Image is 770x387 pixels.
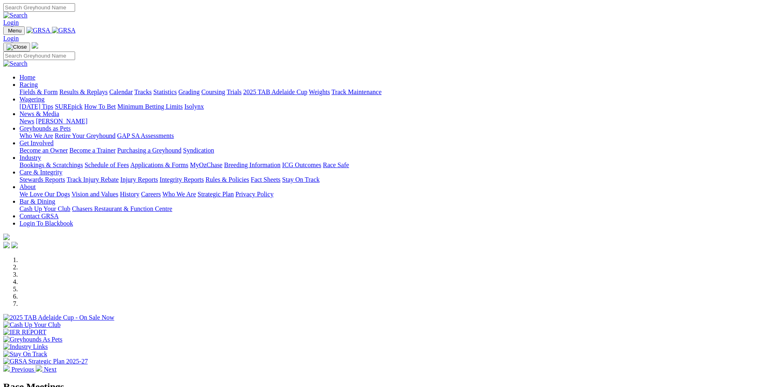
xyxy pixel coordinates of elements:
[19,176,65,183] a: Stewards Reports
[59,88,108,95] a: Results & Replays
[160,176,204,183] a: Integrity Reports
[3,60,28,67] img: Search
[19,96,45,103] a: Wagering
[130,161,188,168] a: Applications & Forms
[198,191,234,198] a: Strategic Plan
[243,88,307,95] a: 2025 TAB Adelaide Cup
[117,132,174,139] a: GAP SA Assessments
[71,191,118,198] a: Vision and Values
[251,176,280,183] a: Fact Sheets
[55,103,82,110] a: SUREpick
[309,88,330,95] a: Weights
[201,88,225,95] a: Coursing
[3,358,88,365] img: GRSA Strategic Plan 2025-27
[19,176,767,183] div: Care & Integrity
[117,147,181,154] a: Purchasing a Greyhound
[19,147,68,154] a: Become an Owner
[19,161,83,168] a: Bookings & Scratchings
[179,88,200,95] a: Grading
[3,321,60,329] img: Cash Up Your Club
[226,88,242,95] a: Trials
[19,205,767,213] div: Bar & Dining
[134,88,152,95] a: Tracks
[32,42,38,49] img: logo-grsa-white.png
[3,35,19,42] a: Login
[235,191,274,198] a: Privacy Policy
[3,12,28,19] img: Search
[84,161,129,168] a: Schedule of Fees
[120,191,139,198] a: History
[3,242,10,248] img: facebook.svg
[19,154,41,161] a: Industry
[67,176,119,183] a: Track Injury Rebate
[332,88,382,95] a: Track Maintenance
[19,169,63,176] a: Care & Integrity
[3,234,10,240] img: logo-grsa-white.png
[153,88,177,95] a: Statistics
[36,118,87,125] a: [PERSON_NAME]
[19,213,58,219] a: Contact GRSA
[19,191,767,198] div: About
[11,366,34,373] span: Previous
[3,314,114,321] img: 2025 TAB Adelaide Cup - On Sale Now
[183,147,214,154] a: Syndication
[3,366,36,373] a: Previous
[19,132,767,140] div: Greyhounds as Pets
[3,43,30,52] button: Toggle navigation
[44,366,56,373] span: Next
[19,140,54,146] a: Get Involved
[19,205,70,212] a: Cash Up Your Club
[19,147,767,154] div: Get Involved
[19,132,53,139] a: Who We Are
[36,366,56,373] a: Next
[19,103,53,110] a: [DATE] Tips
[26,27,50,34] img: GRSA
[36,365,42,372] img: chevron-right-pager-white.svg
[19,183,36,190] a: About
[190,161,222,168] a: MyOzChase
[3,365,10,372] img: chevron-left-pager-white.svg
[8,28,22,34] span: Menu
[19,161,767,169] div: Industry
[282,161,321,168] a: ICG Outcomes
[6,44,27,50] img: Close
[19,88,58,95] a: Fields & Form
[141,191,161,198] a: Careers
[3,350,47,358] img: Stay On Track
[19,118,767,125] div: News & Media
[117,103,183,110] a: Minimum Betting Limits
[11,242,18,248] img: twitter.svg
[224,161,280,168] a: Breeding Information
[19,118,34,125] a: News
[3,52,75,60] input: Search
[3,3,75,12] input: Search
[84,103,116,110] a: How To Bet
[3,329,46,336] img: IER REPORT
[72,205,172,212] a: Chasers Restaurant & Function Centre
[162,191,196,198] a: Who We Are
[3,26,25,35] button: Toggle navigation
[19,220,73,227] a: Login To Blackbook
[3,19,19,26] a: Login
[323,161,349,168] a: Race Safe
[19,103,767,110] div: Wagering
[120,176,158,183] a: Injury Reports
[3,336,63,343] img: Greyhounds As Pets
[19,110,59,117] a: News & Media
[19,81,38,88] a: Racing
[109,88,133,95] a: Calendar
[184,103,204,110] a: Isolynx
[3,343,48,350] img: Industry Links
[282,176,319,183] a: Stay On Track
[52,27,76,34] img: GRSA
[69,147,116,154] a: Become a Trainer
[55,132,116,139] a: Retire Your Greyhound
[205,176,249,183] a: Rules & Policies
[19,198,55,205] a: Bar & Dining
[19,125,71,132] a: Greyhounds as Pets
[19,88,767,96] div: Racing
[19,74,35,81] a: Home
[19,191,70,198] a: We Love Our Dogs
